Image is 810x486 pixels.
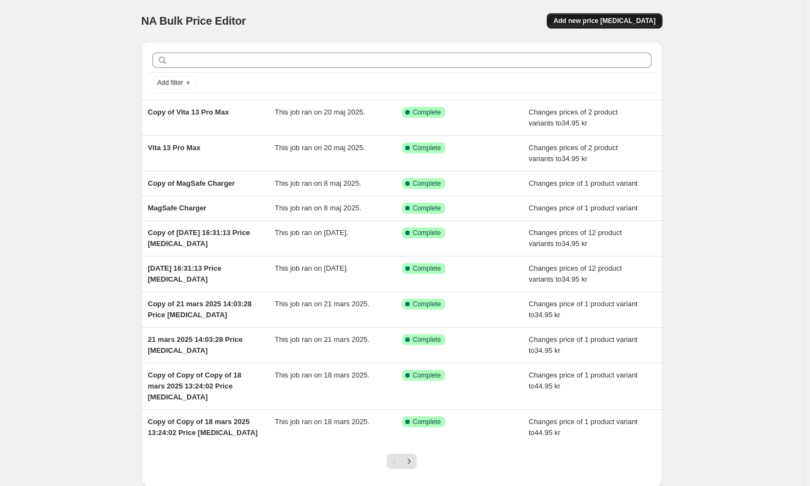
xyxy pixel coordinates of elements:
[275,179,361,187] span: This job ran on 8 maj 2025.
[148,264,222,283] span: [DATE] 16:31:13 Price [MEDICAL_DATA]
[148,108,229,116] span: Copy of Vita 13 Pro Max
[275,264,348,272] span: This job ran on [DATE].
[275,228,348,237] span: This job ran on [DATE].
[413,144,441,152] span: Complete
[275,418,370,426] span: This job ran on 18 mars 2025.
[152,76,196,89] button: Add filter
[148,300,252,319] span: Copy of 21 mars 2025 14:03:28 Price [MEDICAL_DATA]
[529,108,618,127] span: Changes prices of 2 product variants to
[413,300,441,308] span: Complete
[547,13,662,28] button: Add new price [MEDICAL_DATA]
[529,300,638,319] span: Changes price of 1 product variant to
[535,428,560,437] span: 44.95 kr
[413,418,441,426] span: Complete
[535,382,560,390] span: 44.95 kr
[413,371,441,380] span: Complete
[401,454,417,469] button: Next
[553,16,655,25] span: Add new price [MEDICAL_DATA]
[535,311,560,319] span: 34.95 kr
[529,264,622,283] span: Changes prices of 12 product variants to
[535,346,560,355] span: 34.95 kr
[148,335,243,355] span: 21 mars 2025 14:03:28 Price [MEDICAL_DATA]
[275,335,370,344] span: This job ran on 21 mars 2025.
[275,371,370,379] span: This job ran on 18 mars 2025.
[529,371,638,390] span: Changes price of 1 product variant to
[387,454,417,469] nav: Pagination
[157,78,183,87] span: Add filter
[529,335,638,355] span: Changes price of 1 product variant to
[529,228,622,248] span: Changes prices of 12 product variants to
[529,144,618,163] span: Changes prices of 2 product variants to
[529,179,638,187] span: Changes price of 1 product variant
[529,418,638,437] span: Changes price of 1 product variant to
[413,204,441,213] span: Complete
[413,264,441,273] span: Complete
[148,144,201,152] span: Vita 13 Pro Max
[413,228,441,237] span: Complete
[275,300,370,308] span: This job ran on 21 mars 2025.
[562,239,587,248] span: 34.95 kr
[413,179,441,188] span: Complete
[275,144,365,152] span: This job ran on 20 maj 2025.
[529,204,638,212] span: Changes price of 1 product variant
[148,228,250,248] span: Copy of [DATE] 16:31:13 Price [MEDICAL_DATA]
[413,108,441,117] span: Complete
[275,108,365,116] span: This job ran on 20 maj 2025.
[562,119,587,127] span: 34.95 kr
[148,204,207,212] span: MagSafe Charger
[275,204,361,212] span: This job ran on 8 maj 2025.
[562,155,587,163] span: 34.95 kr
[148,418,258,437] span: Copy of Copy of 18 mars 2025 13:24:02 Price [MEDICAL_DATA]
[413,335,441,344] span: Complete
[148,179,235,187] span: Copy of MagSafe Charger
[562,275,587,283] span: 34.95 kr
[148,371,241,401] span: Copy of Copy of Copy of 18 mars 2025 13:24:02 Price [MEDICAL_DATA]
[141,15,246,27] span: NA Bulk Price Editor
